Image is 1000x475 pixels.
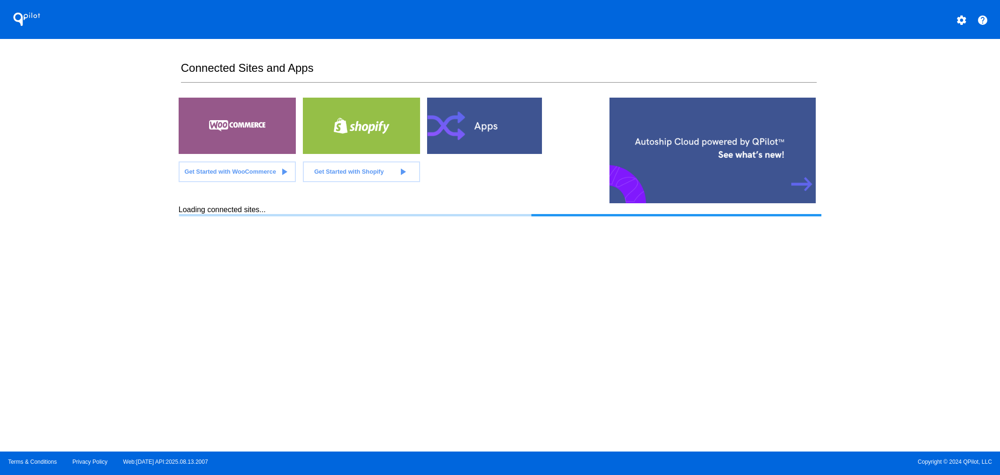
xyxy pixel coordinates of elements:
a: Terms & Conditions [8,459,57,465]
a: Get Started with WooCommerce [179,161,296,182]
mat-icon: help [977,15,988,26]
span: Copyright © 2024 QPilot, LLC [508,459,992,465]
span: Get Started with WooCommerce [184,168,276,175]
a: Web:[DATE] API:2025.08.13.2007 [123,459,208,465]
mat-icon: play_arrow [278,166,290,177]
div: Loading connected sites... [179,206,821,216]
mat-icon: settings [956,15,967,26]
mat-icon: play_arrow [397,166,408,177]
a: Privacy Policy [73,459,108,465]
h2: Connected Sites and Apps [181,61,817,83]
a: Get Started with Shopify [303,161,420,182]
h1: QPilot [8,10,45,29]
span: Get Started with Shopify [314,168,384,175]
